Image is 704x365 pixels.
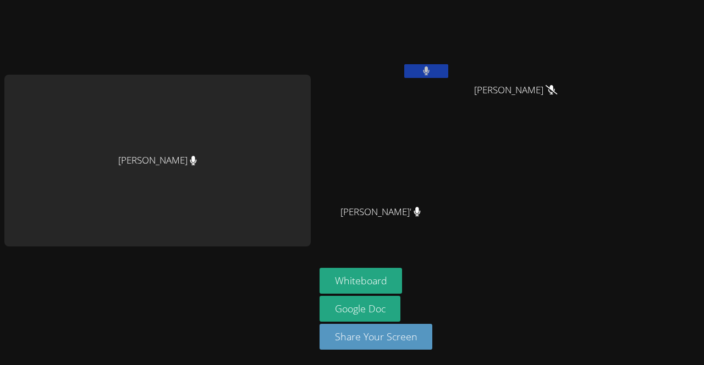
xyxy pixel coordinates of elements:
span: [PERSON_NAME]' [340,204,421,220]
div: [PERSON_NAME] [4,75,311,246]
a: Google Doc [320,296,401,322]
button: Whiteboard [320,268,403,294]
button: Share Your Screen [320,324,433,350]
span: [PERSON_NAME] [474,82,557,98]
